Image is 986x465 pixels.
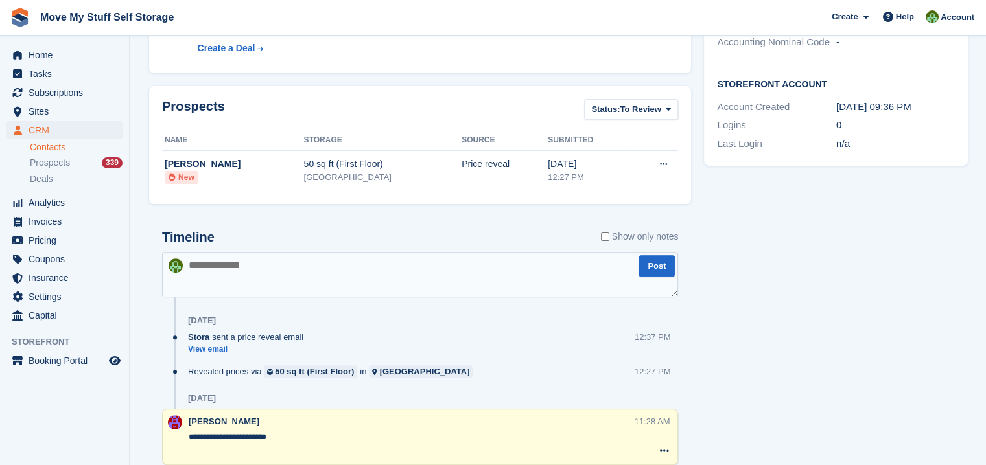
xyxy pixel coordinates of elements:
[188,315,216,326] div: [DATE]
[6,102,123,120] a: menu
[6,212,123,231] a: menu
[635,415,670,427] div: 11:28 AM
[198,41,469,55] a: Create a Deal
[30,156,123,170] a: Prospects 339
[30,173,53,185] span: Deals
[12,335,129,348] span: Storefront
[162,230,215,245] h2: Timeline
[6,288,123,306] a: menu
[896,10,914,23] span: Help
[29,288,106,306] span: Settings
[10,8,30,27] img: stora-icon-8386f47178a22dfd0bd8f6a31ec36ba5ce8667c1dd55bd0f319d3a0aa187defe.svg
[717,137,836,152] div: Last Login
[188,393,216,403] div: [DATE]
[548,157,629,171] div: [DATE]
[29,65,106,83] span: Tasks
[188,344,310,355] a: View email
[635,365,671,378] div: 12:27 PM
[620,103,661,116] span: To Review
[462,130,548,151] th: Source
[6,194,123,212] a: menu
[836,35,956,50] div: -
[6,306,123,324] a: menu
[30,172,123,186] a: Deals
[275,365,354,378] div: 50 sq ft (First Floor)
[639,255,675,277] button: Post
[107,353,123,369] a: Preview store
[717,77,955,90] h2: Storefront Account
[836,100,956,115] div: [DATE] 09:36 PM
[369,365,473,378] a: [GEOGRAPHIC_DATA]
[6,269,123,287] a: menu
[29,269,106,287] span: Insurance
[6,84,123,102] a: menu
[165,171,198,184] li: New
[717,35,836,50] div: Accounting Nominal Code
[188,331,209,343] span: Stora
[169,258,183,273] img: Joel Booth
[29,231,106,249] span: Pricing
[836,137,956,152] div: n/a
[6,231,123,249] a: menu
[601,230,609,244] input: Show only notes
[29,84,106,102] span: Subscriptions
[162,130,304,151] th: Name
[102,157,123,168] div: 339
[601,230,679,244] label: Show only notes
[6,121,123,139] a: menu
[29,250,106,268] span: Coupons
[836,118,956,133] div: 0
[635,331,671,343] div: 12:37 PM
[6,46,123,64] a: menu
[380,365,470,378] div: [GEOGRAPHIC_DATA]
[29,212,106,231] span: Invoices
[30,141,123,153] a: Contacts
[717,100,836,115] div: Account Created
[29,194,106,212] span: Analytics
[168,415,182,429] img: Carrie Machin
[29,306,106,324] span: Capital
[304,130,462,151] th: Storage
[6,65,123,83] a: menu
[591,103,620,116] span: Status:
[29,121,106,139] span: CRM
[264,365,357,378] a: 50 sq ft (First Floor)
[188,365,479,378] div: Revealed prices via in
[29,352,106,370] span: Booking Portal
[304,171,462,184] div: [GEOGRAPHIC_DATA]
[926,10,939,23] img: Joel Booth
[188,331,310,343] div: sent a price reveal email
[6,352,123,370] a: menu
[35,6,179,28] a: Move My Stuff Self Storage
[6,250,123,268] a: menu
[29,46,106,64] span: Home
[462,157,548,171] div: Price reveal
[30,157,70,169] span: Prospects
[584,99,678,120] button: Status: To Review
[304,157,462,171] div: 50 sq ft (First Floor)
[548,130,629,151] th: Submitted
[832,10,858,23] span: Create
[165,157,304,171] div: [PERSON_NAME]
[198,41,255,55] div: Create a Deal
[29,102,106,120] span: Sites
[189,416,259,426] span: [PERSON_NAME]
[941,11,974,24] span: Account
[717,118,836,133] div: Logins
[162,99,225,123] h2: Prospects
[548,171,629,184] div: 12:27 PM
